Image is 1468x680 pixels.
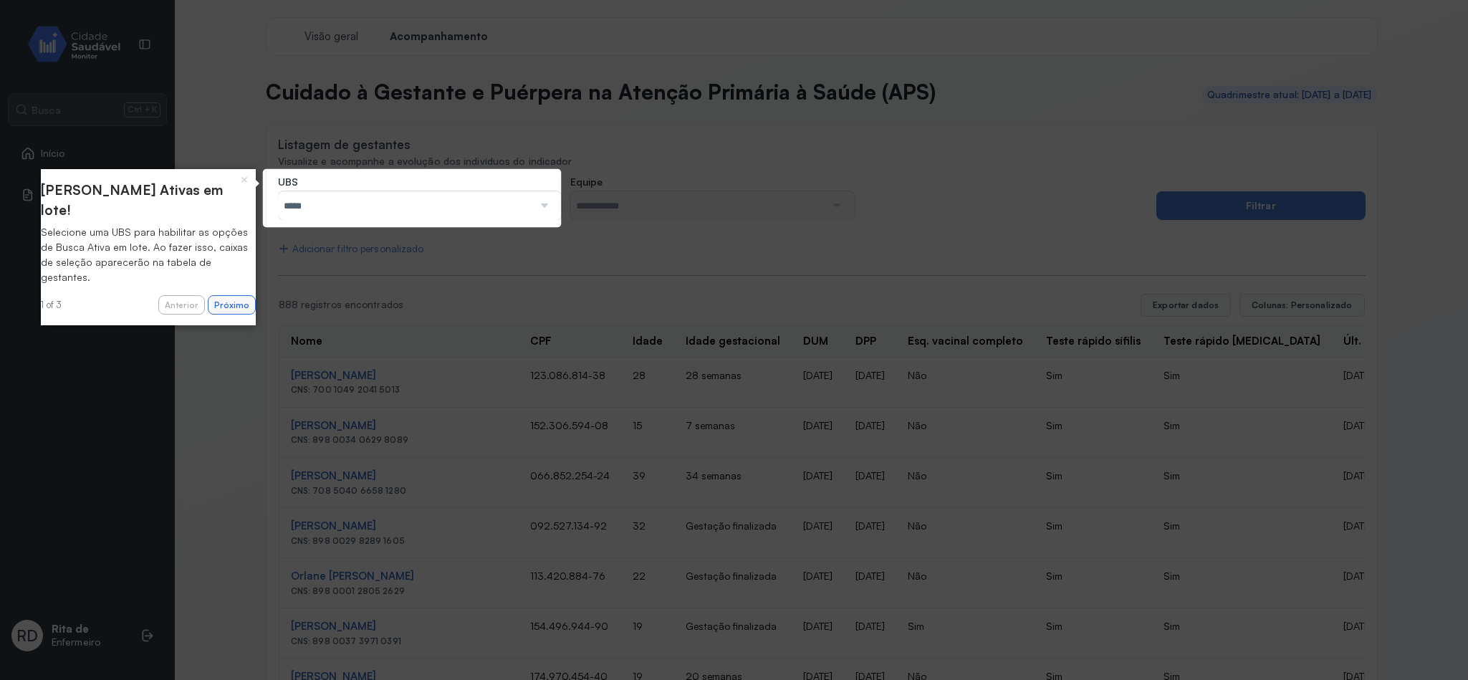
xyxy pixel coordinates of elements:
span: UBS [278,176,298,188]
button: Close [233,169,256,189]
header: [PERSON_NAME] Ativas em lote! [41,180,256,221]
button: Próximo [208,295,256,315]
span: 1 of 3 [41,299,62,310]
div: Selecione uma UBS para habilitar as opções de Busca Ativa em lote. Ao fazer isso, caixas de seleç... [41,224,256,284]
